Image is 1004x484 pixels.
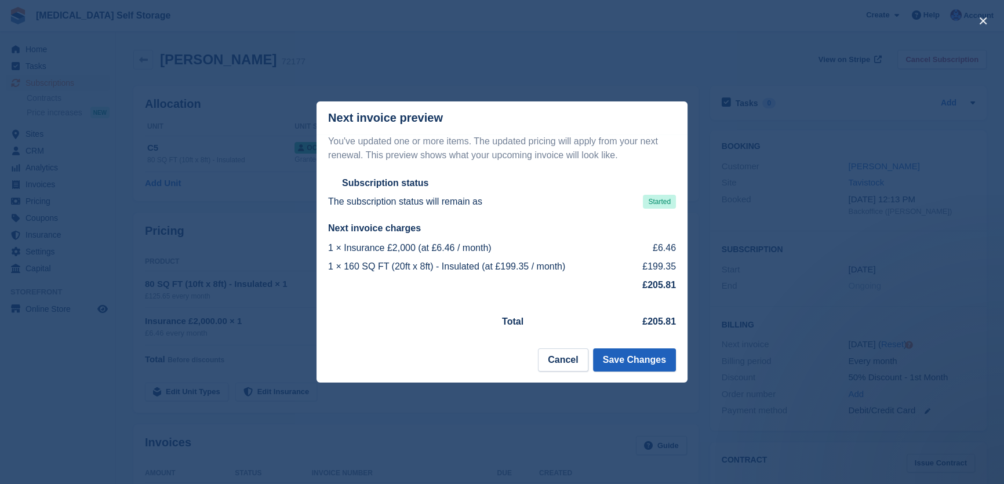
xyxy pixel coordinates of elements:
strong: £205.81 [642,280,676,290]
h2: Next invoice charges [328,223,676,234]
strong: Total [502,316,523,326]
button: Cancel [538,348,588,372]
strong: £205.81 [642,316,676,326]
td: £6.46 [633,239,676,257]
h2: Subscription status [342,177,428,189]
button: close [974,12,992,30]
p: Next invoice preview [328,111,443,125]
td: £199.35 [633,257,676,276]
button: Save Changes [593,348,676,372]
td: 1 × 160 SQ FT (20ft x 8ft) - Insulated (at £199.35 / month) [328,257,633,276]
p: The subscription status will remain as [328,195,482,209]
td: 1 × Insurance £2,000 (at £6.46 / month) [328,239,633,257]
span: Started [643,195,676,209]
p: You've updated one or more items. The updated pricing will apply from your next renewal. This pre... [328,134,676,162]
